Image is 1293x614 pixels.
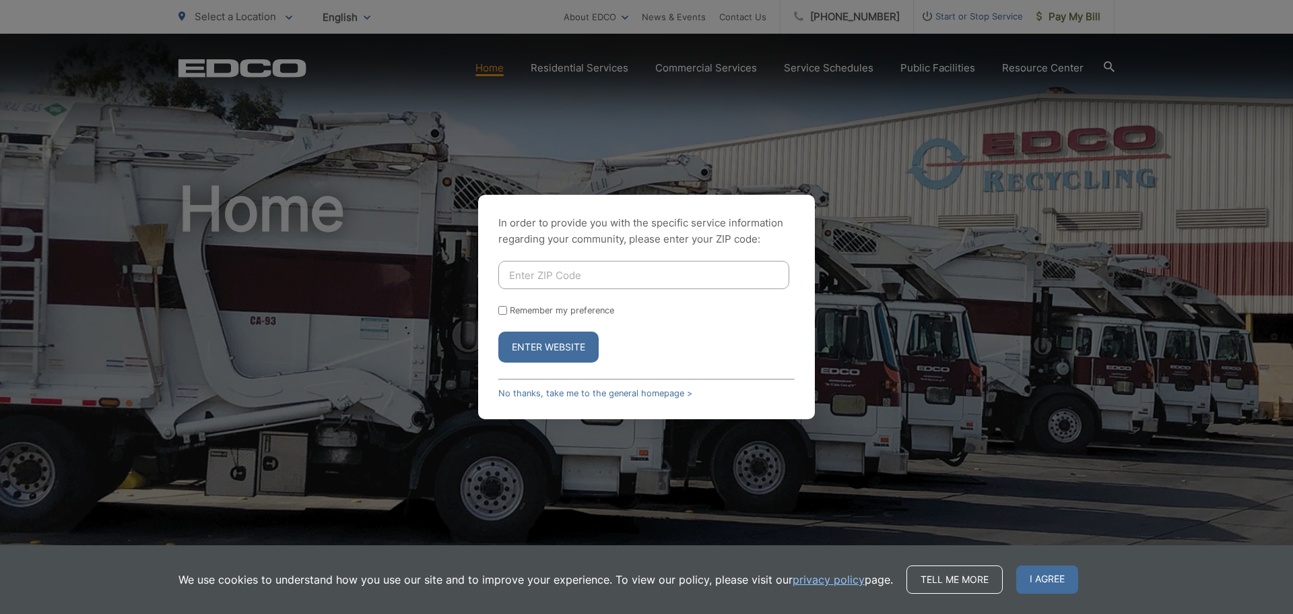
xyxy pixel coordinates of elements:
[178,572,893,588] p: We use cookies to understand how you use our site and to improve your experience. To view our pol...
[1016,565,1078,594] span: I agree
[498,332,599,363] button: Enter Website
[510,305,614,315] label: Remember my preference
[498,215,795,247] p: In order to provide you with the specific service information regarding your community, please en...
[498,261,789,289] input: Enter ZIP Code
[793,572,865,588] a: privacy policy
[906,565,1003,594] a: Tell me more
[498,388,692,398] a: No thanks, take me to the general homepage >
